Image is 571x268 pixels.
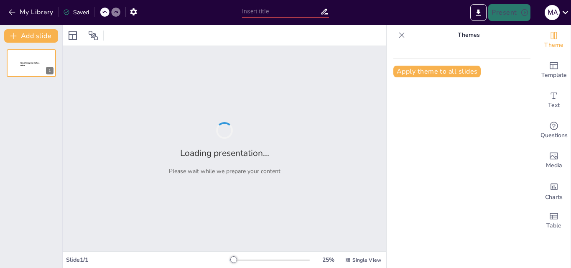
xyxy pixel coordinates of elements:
div: Add charts and graphs [537,176,571,206]
button: Export to PowerPoint [470,4,487,21]
div: m a [545,5,560,20]
div: Get real-time input from your audience [537,115,571,145]
div: Saved [63,8,89,16]
span: Questions [540,131,568,140]
button: Present [488,4,530,21]
span: Text [548,101,560,110]
button: My Library [6,5,57,19]
div: Slide 1 / 1 [66,256,229,264]
div: Add a table [537,206,571,236]
div: 1 [46,67,54,74]
h2: Loading presentation... [180,147,269,159]
span: Template [541,71,567,80]
button: m a [545,4,560,21]
div: Add images, graphics, shapes or video [537,145,571,176]
span: Table [546,221,561,230]
span: Position [88,31,98,41]
div: Change the overall theme [537,25,571,55]
p: Please wait while we prepare your content [169,167,280,175]
span: Single View [352,257,381,263]
div: 1 [7,49,56,77]
span: Sendsteps presentation editor [20,62,39,66]
div: 25 % [318,256,338,264]
button: Apply theme to all slides [393,66,481,77]
span: Charts [545,193,563,202]
p: Themes [408,25,529,45]
div: Add ready made slides [537,55,571,85]
input: Insert title [242,5,320,18]
div: Layout [66,29,79,42]
span: Theme [544,41,563,50]
span: Media [546,161,562,170]
button: Add slide [4,29,58,43]
div: Add text boxes [537,85,571,115]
